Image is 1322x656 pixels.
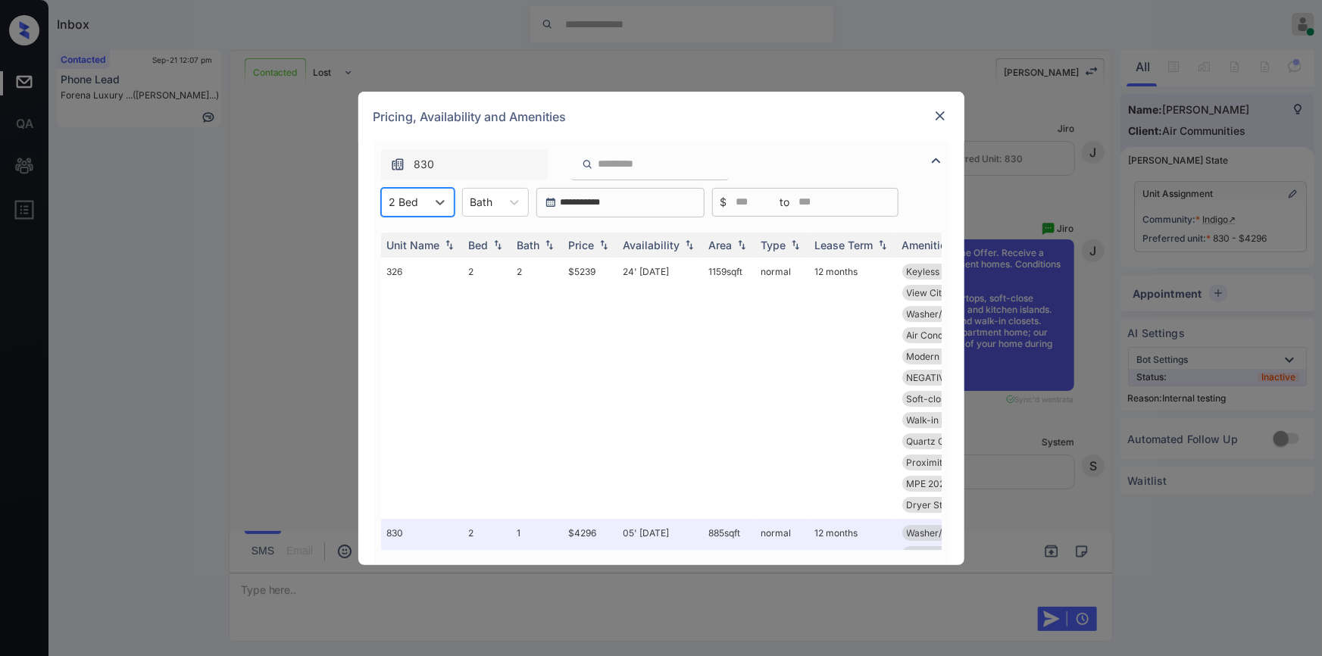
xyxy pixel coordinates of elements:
img: close [933,108,948,123]
img: sorting [734,239,749,250]
img: sorting [490,239,505,250]
span: 830 [414,156,435,173]
span: Washer/Dryer 20... [907,527,988,539]
img: sorting [875,239,890,250]
img: sorting [788,239,803,250]
td: 1159 sqft [703,258,755,519]
span: NEGATIVE Dark U... [907,372,990,383]
div: Bed [469,239,489,251]
span: Soft-close Cabi... [907,393,980,405]
span: Keyless Entry [907,266,965,277]
span: $ [720,194,727,211]
div: Unit Name [387,239,440,251]
span: Soft-close Cabi... [907,548,980,560]
td: 2 [511,258,563,519]
div: Price [569,239,595,251]
img: sorting [682,239,697,250]
td: 326 [381,258,463,519]
div: Bath [517,239,540,251]
img: sorting [542,239,557,250]
span: Walk-in Shower [907,414,975,426]
td: 24' [DATE] [617,258,703,519]
span: Quartz Counters [907,436,978,447]
div: Availability [623,239,680,251]
span: Proximity To Am... [907,457,985,468]
img: sorting [442,239,457,250]
div: Lease Term [815,239,874,251]
span: MPE 2025 Lobby,... [907,478,988,489]
td: 12 months [809,258,896,519]
span: Modern Kitchen [907,351,975,362]
span: View City [907,287,948,298]
td: normal [755,258,809,519]
span: Washer/Dryer 20... [907,308,988,320]
div: Type [761,239,786,251]
div: Amenities [902,239,953,251]
img: icon-zuma [390,157,405,172]
div: Pricing, Availability and Amenities [358,92,964,142]
img: icon-zuma [582,158,593,171]
td: 2 [463,258,511,519]
span: Dryer Stackable [907,499,977,511]
img: sorting [596,239,611,250]
span: Air Conditioner [907,330,971,341]
span: to [780,194,790,211]
td: $5239 [563,258,617,519]
div: Area [709,239,733,251]
img: icon-zuma [927,152,945,170]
